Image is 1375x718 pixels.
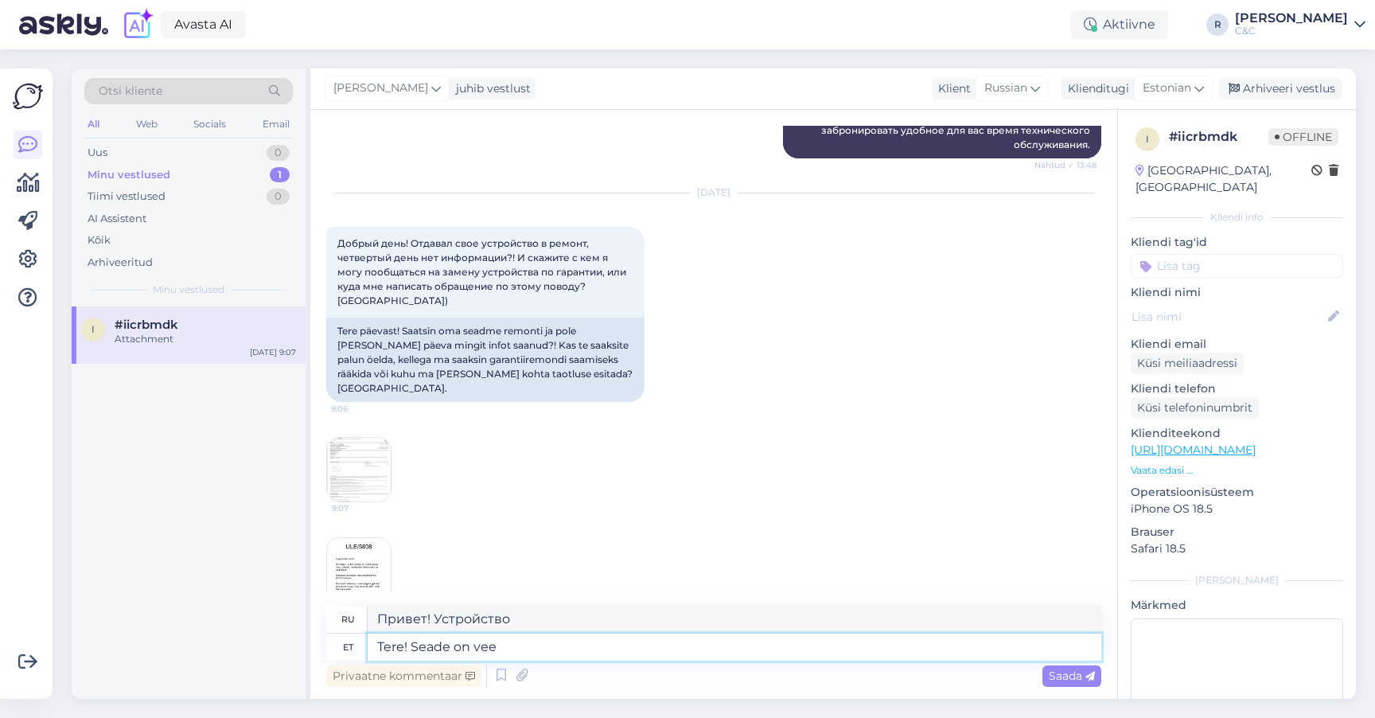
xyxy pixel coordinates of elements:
[1206,14,1229,36] div: R
[1135,162,1311,196] div: [GEOGRAPHIC_DATA], [GEOGRAPHIC_DATA]
[1131,443,1256,457] a: [URL][DOMAIN_NAME]
[1131,540,1343,557] p: Safari 18.5
[1131,353,1244,374] div: Küsi meiliaadressi
[1235,25,1348,37] div: C&C
[153,283,224,297] span: Minu vestlused
[327,438,391,501] img: Attachment
[1235,12,1348,25] div: [PERSON_NAME]
[88,167,170,183] div: Minu vestlused
[1131,501,1343,517] p: iPhone OS 18.5
[1131,254,1343,278] input: Lisa tag
[368,634,1101,661] textarea: Tere! Seade on ve
[331,403,391,415] span: 9:06
[1235,12,1365,37] a: [PERSON_NAME]C&C
[1049,669,1095,683] span: Saada
[161,11,246,38] a: Avasta AI
[1071,10,1168,39] div: Aktiivne
[984,80,1027,97] span: Russian
[1131,597,1343,614] p: Märkmed
[333,80,428,97] span: [PERSON_NAME]
[88,145,107,161] div: Uus
[133,114,161,135] div: Web
[1131,380,1343,397] p: Kliendi telefon
[88,232,111,248] div: Kõik
[13,81,43,111] img: Askly Logo
[267,145,290,161] div: 0
[1169,127,1268,146] div: # iicrbmdk
[343,634,353,661] div: et
[1268,128,1338,146] span: Offline
[932,80,971,97] div: Klient
[1061,80,1129,97] div: Klienditugi
[1034,159,1096,171] span: Nähtud ✓ 13:48
[1131,463,1343,478] p: Vaata edasi ...
[326,318,645,402] div: Tere päevast! Saatsin oma seadme remonti ja pole [PERSON_NAME] päeva mingit infot saanud?! Kas te...
[1131,573,1343,587] div: [PERSON_NAME]
[250,346,296,358] div: [DATE] 9:07
[121,8,154,41] img: explore-ai
[1219,78,1342,100] div: Arhiveeri vestlus
[327,538,391,602] img: Attachment
[267,189,290,205] div: 0
[1131,284,1343,301] p: Kliendi nimi
[92,323,95,335] span: i
[84,114,103,135] div: All
[1131,210,1343,224] div: Kliendi info
[99,83,162,100] span: Otsi kliente
[1131,524,1343,540] p: Brauser
[326,185,1101,200] div: [DATE]
[326,665,481,687] div: Privaatne kommentaar
[341,606,355,633] div: ru
[368,606,1101,633] textarea: Привет! Устройство
[1146,133,1149,145] span: i
[1131,484,1343,501] p: Operatsioonisüsteem
[1131,336,1343,353] p: Kliendi email
[1143,80,1191,97] span: Estonian
[115,332,296,346] div: Attachment
[332,502,391,514] span: 9:07
[190,114,229,135] div: Socials
[337,237,629,306] span: Добрый день! Отдавал свое устройство в ремонт, четвертый день нет информации?! И скажите с кем я ...
[1131,425,1343,442] p: Klienditeekond
[1131,234,1343,251] p: Kliendi tag'id
[88,189,166,205] div: Tiimi vestlused
[88,255,153,271] div: Arhiveeritud
[1132,308,1325,326] input: Lisa nimi
[450,80,531,97] div: juhib vestlust
[270,167,290,183] div: 1
[115,318,178,332] span: #iicrbmdk
[88,211,146,227] div: AI Assistent
[259,114,293,135] div: Email
[1131,397,1259,419] div: Küsi telefoninumbrit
